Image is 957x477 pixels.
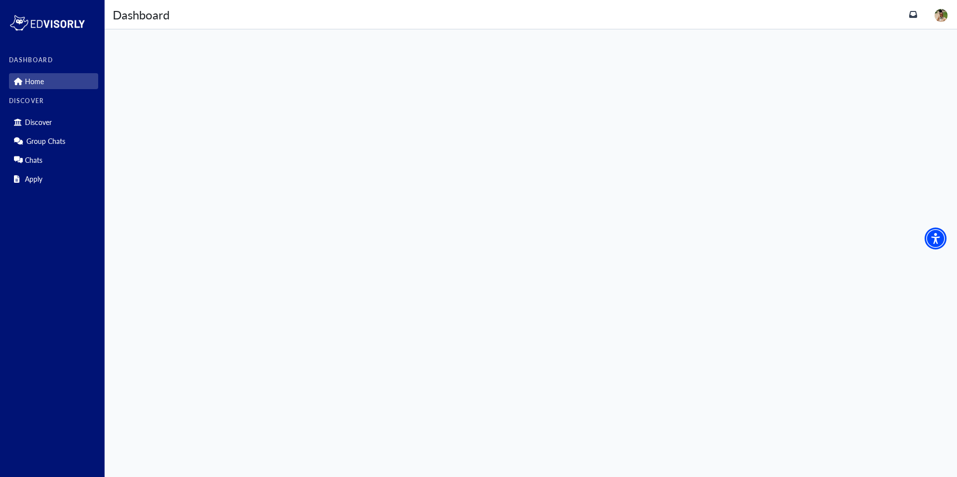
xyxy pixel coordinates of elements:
div: Accessibility Menu [925,228,947,249]
p: Discover [25,118,52,126]
p: Chats [25,156,42,164]
label: DISCOVER [9,98,98,105]
p: Apply [25,175,42,183]
img: image [935,9,948,22]
div: Chats [9,152,98,168]
img: logo [9,13,86,33]
div: Group Chats [9,133,98,149]
div: Discover [9,114,98,130]
label: DASHBOARD [9,57,98,64]
div: Apply [9,171,98,187]
div: Home [9,73,98,89]
div: Dashboard [113,5,169,23]
p: Home [25,77,44,86]
p: Group Chats [26,137,65,145]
